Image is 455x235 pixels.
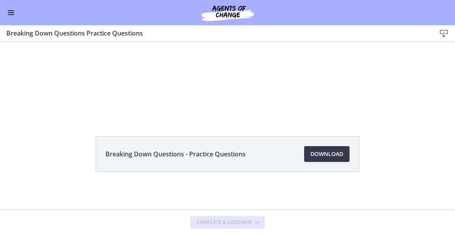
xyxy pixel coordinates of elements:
[197,219,252,226] span: Complete & continue
[6,8,16,17] button: Enable menu
[190,216,265,229] button: Complete & continue
[180,3,275,22] img: Agents of Change
[304,146,350,162] a: Download
[310,149,343,159] span: Download
[105,149,246,159] span: Breaking Down Questions - Practice Questions
[6,28,423,38] h3: Breaking Down Questions Practice Questions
